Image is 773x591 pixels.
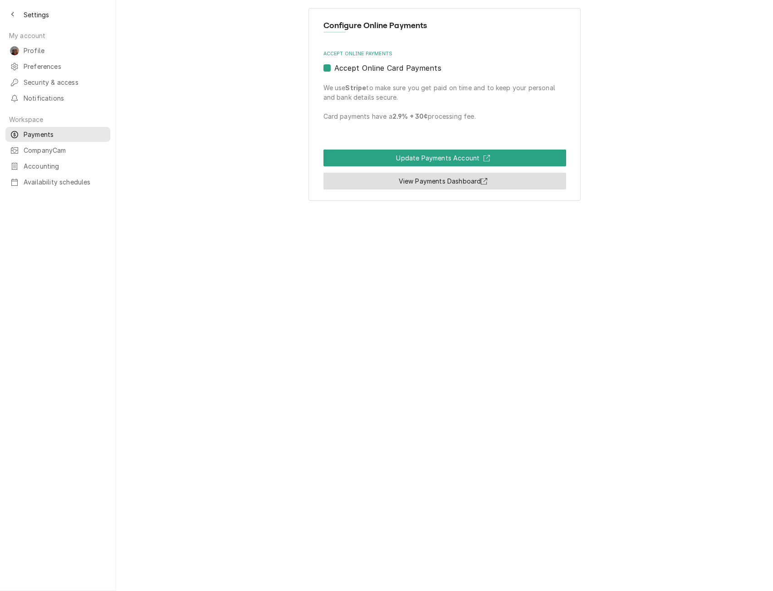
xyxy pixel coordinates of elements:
div: Button Group [323,150,566,189]
div: Button Group Row [323,150,566,166]
a: Accounting [5,159,110,174]
div: DV [10,46,19,55]
strong: 2.9% + 30¢ [392,112,428,120]
span: Settings [24,10,49,19]
span: Availability schedules [24,177,106,187]
label: Accept Online Payments [323,50,566,58]
span: Preferences [24,62,106,71]
span: We use to make sure you get paid on time and to keep your personal and bank details secure. Card ... [323,73,566,131]
a: DVDena Vecchetti's AvatarProfile [5,43,110,58]
a: View Payments Dashboard [323,173,566,189]
span: CompanyCam [24,145,106,155]
strong: Stripe [345,84,366,92]
a: Notifications [5,91,110,106]
div: Configure Online Payments [308,8,581,201]
span: Accounting [24,161,106,171]
label: Accept Online Card Payments [334,63,441,73]
a: Payments [5,127,110,142]
a: Preferences [5,59,110,74]
a: Update Payments Account [323,150,566,166]
span: Security & access [24,78,106,87]
span: Payments [24,130,106,139]
a: Availability schedules [5,174,110,189]
div: Button Group Row [323,166,566,189]
a: Security & access [5,75,110,90]
div: Panel Information [323,19,566,39]
span: Panel Header [323,19,566,32]
button: Back to previous page [5,7,20,22]
span: Notifications [24,93,106,103]
a: CompanyCam [5,143,110,158]
div: Configure Payments [323,50,566,131]
div: Dena Vecchetti's Avatar [10,46,19,55]
div: Accept Online Payments [323,50,566,131]
span: Profile [24,46,106,55]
